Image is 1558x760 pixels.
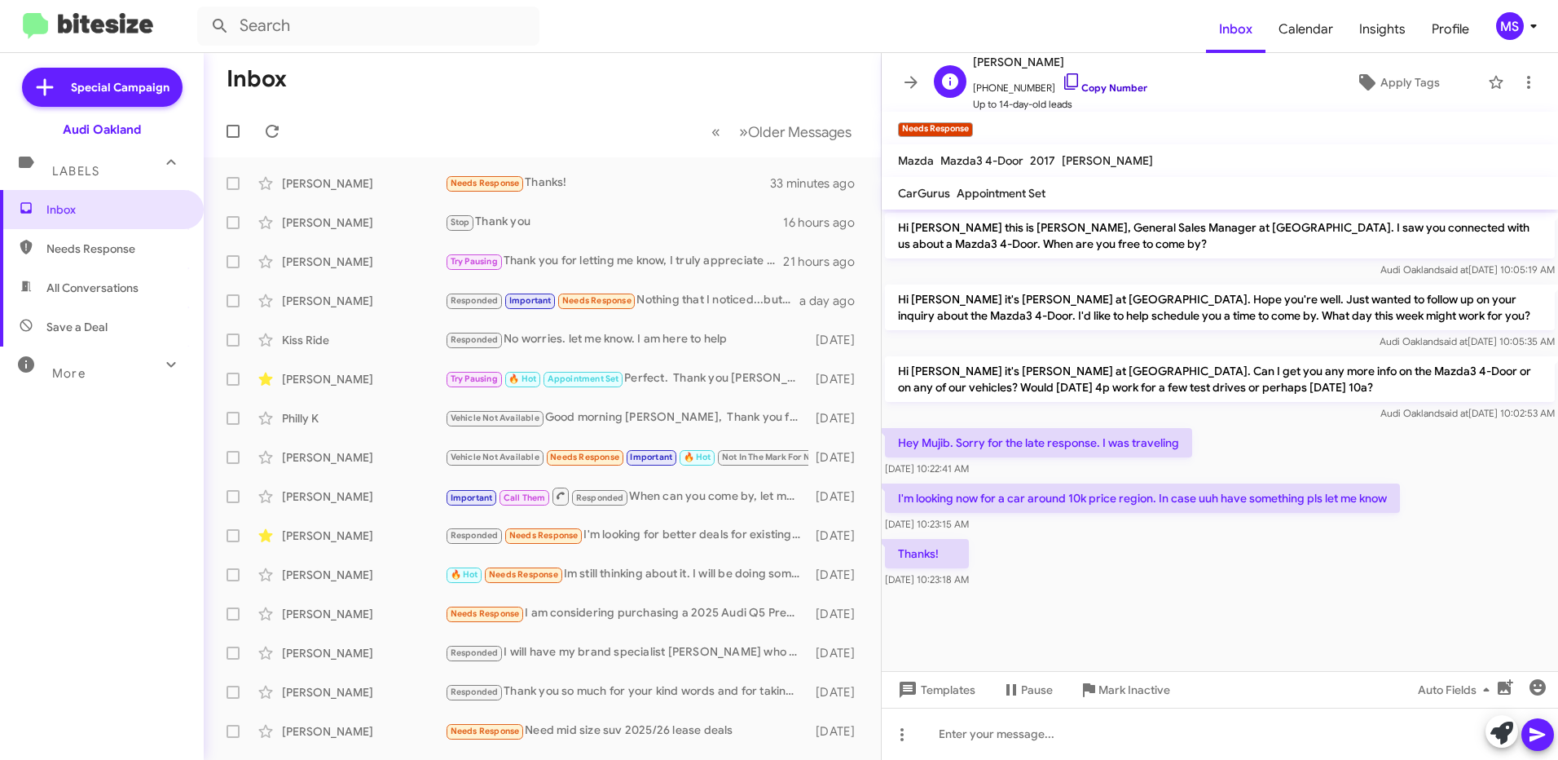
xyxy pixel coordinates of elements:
div: [DATE] [808,332,868,348]
span: Needs Response [489,569,558,580]
button: Pause [988,675,1066,705]
span: Not In The Mark For Now [722,452,823,462]
span: 🔥 Hot [451,569,478,580]
div: Thanks! [445,174,770,192]
div: [PERSON_NAME] [282,214,445,231]
div: [PERSON_NAME] [282,723,445,740]
p: Thanks! [885,539,969,568]
div: Thank you so much for your kind words and for taking the time to share your feedback. I’m glad to... [445,683,808,701]
div: When can you come by, let me know. I will make sure my appraisal specialist is prepared for your ... [445,486,808,506]
a: Copy Number [1062,82,1147,94]
span: Mark Inactive [1098,675,1170,705]
button: Next [729,115,861,148]
span: Responded [451,334,499,345]
div: [PERSON_NAME] [282,254,445,270]
p: Hi [PERSON_NAME] it's [PERSON_NAME] at [GEOGRAPHIC_DATA]. Hope you're well. Just wanted to follow... [885,285,1555,330]
span: Vehicle Not Available [451,452,539,462]
p: Hi [PERSON_NAME] this is [PERSON_NAME], General Sales Manager at [GEOGRAPHIC_DATA]. I saw you con... [885,213,1555,258]
span: Try Pausing [451,256,498,267]
span: Audi Oakland [DATE] 10:05:19 AM [1380,263,1555,276]
div: I am considering purchasing a 2025 Audi Q5 Premium Plus (white exterior, black interior). At this... [445,604,808,623]
span: Try Pausing [451,373,498,384]
span: Mazda3 4-Door [940,153,1023,168]
span: Mazda [898,153,934,168]
span: said at [1440,263,1468,276]
small: Needs Response [898,122,973,137]
span: Insights [1346,6,1419,53]
span: » [739,122,748,142]
span: [DATE] 10:23:15 AM [885,518,969,530]
span: Needs Response [46,241,185,257]
button: Previous [702,115,730,148]
span: Important [630,452,672,462]
div: Good morning [PERSON_NAME], Thank you for reaching out. No, unfortunately we do not have that veh... [445,409,808,427]
div: [DATE] [808,371,868,387]
div: [PERSON_NAME] [282,645,445,661]
div: [DATE] [808,567,868,583]
span: Apply Tags [1380,68,1440,97]
div: [DATE] [808,528,868,544]
div: [PERSON_NAME] [282,175,445,192]
div: Nothing that I noticed...but happy to look at a q6 if you have a deal to be had! [445,291,799,310]
div: No worries. let me know. I am here to help [445,330,808,349]
a: Calendar [1265,6,1346,53]
button: Auto Fields [1405,675,1509,705]
div: [DATE] [808,410,868,426]
span: 🔥 Hot [684,452,711,462]
span: Needs Response [562,295,632,306]
div: [PERSON_NAME] [282,528,445,544]
span: 🔥 Hot [508,373,536,384]
span: Audi Oakland [DATE] 10:02:53 AM [1380,407,1555,419]
div: [DATE] [808,488,868,505]
span: « [711,122,720,142]
div: a day ago [799,293,868,309]
a: Special Campaign [22,68,183,107]
span: Responded [576,493,624,503]
div: [DATE] [808,606,868,622]
div: [DATE] [808,645,868,661]
div: [PERSON_NAME] [282,293,445,309]
p: Hey Mujib. Sorry for the late response. I was traveling [885,428,1192,457]
div: Kiss Ride [282,332,445,348]
button: Apply Tags [1314,68,1480,97]
span: CarGurus [898,186,950,201]
div: [PERSON_NAME] [282,371,445,387]
span: Responded [451,647,499,658]
span: Special Campaign [71,79,169,95]
span: Audi Oakland [DATE] 10:05:35 AM [1380,335,1555,347]
div: [PERSON_NAME] [282,488,445,505]
div: [PERSON_NAME] [282,449,445,466]
div: [DATE] [808,723,868,740]
span: [PERSON_NAME] [973,52,1147,72]
span: said at [1440,407,1468,419]
div: 16 hours ago [783,214,868,231]
span: Templates [895,675,975,705]
div: Perfect. Thank you [PERSON_NAME]. [445,369,808,388]
span: Save a Deal [46,319,108,335]
span: Responded [451,295,499,306]
div: Thank you [445,213,783,232]
span: Up to 14-day-old leads [973,96,1147,113]
span: Needs Response [550,452,619,462]
span: Needs Response [451,178,520,188]
span: 2017 [1030,153,1055,168]
span: [PHONE_NUMBER] [973,72,1147,96]
nav: Page navigation example [702,115,861,148]
a: Inbox [1206,6,1265,53]
button: Mark Inactive [1066,675,1183,705]
a: Profile [1419,6,1482,53]
div: [PERSON_NAME] [282,684,445,700]
button: MS [1482,12,1540,40]
span: Stop [451,217,470,228]
div: I will have my brand specialist [PERSON_NAME] who has been in contact with you prepare the specs ... [445,643,808,662]
div: Audi Oakland [63,122,141,138]
span: Needs Response [451,608,520,619]
div: Philly K [282,410,445,426]
span: Vehicle Not Available [451,413,539,423]
span: Pause [1021,675,1053,705]
span: Responded [451,530,499,541]
span: Appointment Set [957,186,1045,201]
